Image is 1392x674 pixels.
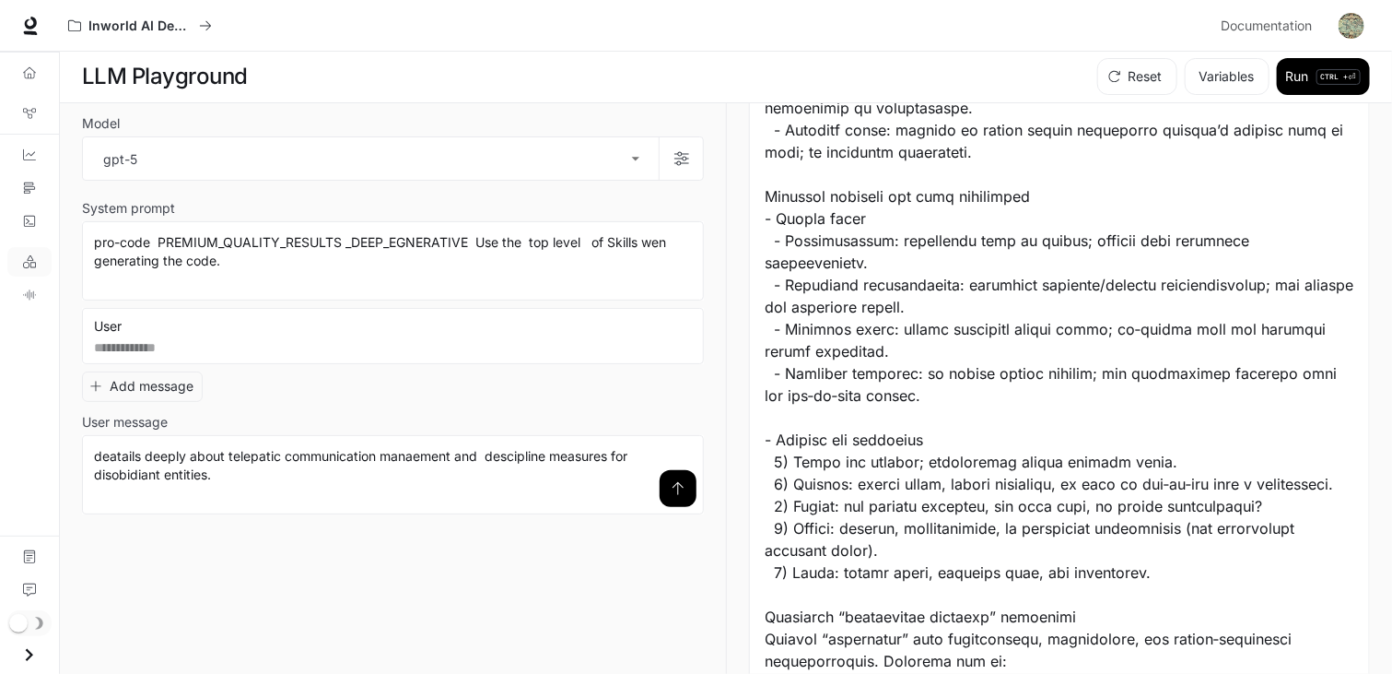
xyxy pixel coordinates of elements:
[7,247,52,277] a: LLM Playground
[1097,58,1177,95] button: Reset
[1221,15,1312,38] span: Documentation
[1333,7,1370,44] button: User avatar
[1339,13,1364,39] img: User avatar
[7,173,52,203] a: Traces
[82,58,248,95] h1: LLM Playground
[83,137,659,180] div: gpt-5
[1185,58,1269,95] button: Variables
[82,416,168,429] p: User message
[103,149,137,169] p: gpt-5
[1277,58,1370,95] button: RunCTRL +⏎
[7,140,52,170] a: Dashboards
[8,636,50,674] button: Open drawer
[82,117,120,130] p: Model
[7,207,52,236] a: Logs
[89,312,145,341] button: User
[82,372,203,402] button: Add message
[7,542,52,572] a: Documentation
[88,18,192,34] p: Inworld AI Demos
[7,58,52,88] a: Overview
[7,99,52,128] a: Graph Registry
[9,612,28,633] span: Dark mode toggle
[7,280,52,310] a: TTS Playground
[1316,69,1361,85] p: ⏎
[82,202,175,215] p: System prompt
[1213,7,1326,44] a: Documentation
[1321,71,1349,82] p: CTRL +
[60,7,220,44] button: All workspaces
[7,575,52,605] a: Feedback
